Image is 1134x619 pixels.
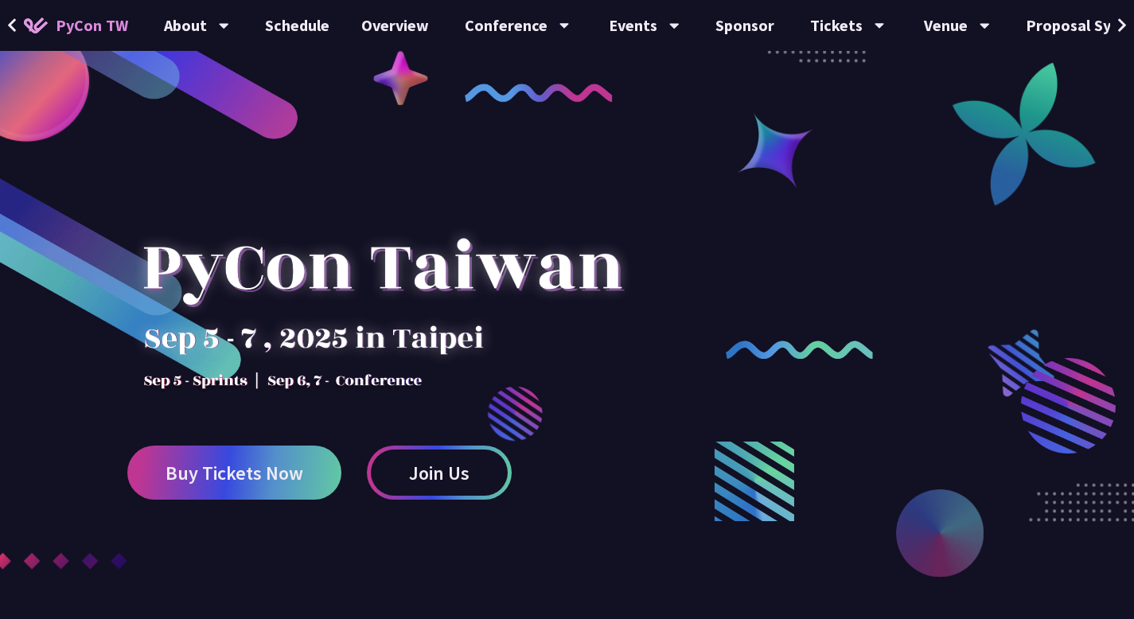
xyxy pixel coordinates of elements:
span: Buy Tickets Now [166,463,303,483]
img: curly-2.e802c9f.png [726,341,873,359]
a: Join Us [367,446,512,500]
img: Home icon of PyCon TW 2025 [24,18,48,33]
a: PyCon TW [8,6,144,45]
span: PyCon TW [56,14,128,37]
a: Buy Tickets Now [127,446,341,500]
span: Join Us [409,463,470,483]
img: curly-1.ebdbada.png [465,84,612,102]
